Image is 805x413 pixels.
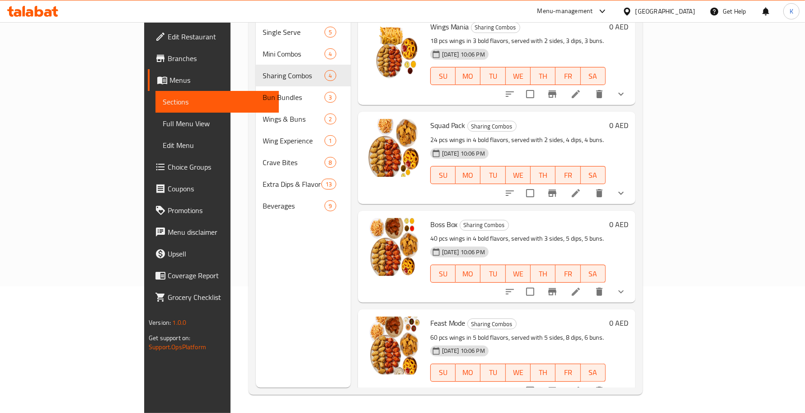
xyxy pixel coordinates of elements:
[169,75,271,85] span: Menus
[499,380,521,402] button: sort-choices
[570,188,581,199] a: Edit menu item
[610,182,632,204] button: show more
[325,71,335,80] span: 4
[610,380,632,402] button: show more
[155,113,278,134] a: Full Menu View
[256,130,351,152] div: Wing Experience1
[325,135,336,146] div: items
[430,316,466,330] span: Feast Mode
[256,21,351,43] div: Single Serve5
[325,50,335,58] span: 4
[584,267,602,280] span: SA
[506,364,531,382] button: WE
[480,265,505,283] button: TU
[484,70,502,83] span: TU
[541,83,563,105] button: Branch-specific-item
[555,166,580,184] button: FR
[163,96,271,107] span: Sections
[609,119,628,132] h6: 0 AED
[263,179,322,190] div: Extra Dips & Flavors
[471,22,520,33] span: Sharing Combos
[438,50,489,59] span: [DATE] 10:06 PM
[263,92,325,103] div: Bun Bundles
[616,286,626,297] svg: Show Choices
[480,364,505,382] button: TU
[148,221,278,243] a: Menu disclaimer
[365,119,423,177] img: Squad Pack
[163,140,271,151] span: Edit Menu
[430,166,456,184] button: SU
[609,218,628,231] h6: 0 AED
[499,83,521,105] button: sort-choices
[506,166,531,184] button: WE
[484,267,502,280] span: TU
[616,385,626,396] svg: Show Choices
[430,35,606,47] p: 18 pcs wings in 3 bold flavors, served with 2 sides, 3 dips, 3 buns.
[365,20,423,78] img: Wings Mania
[484,169,502,182] span: TU
[537,6,593,17] div: Menu-management
[256,43,351,65] div: Mini Combos4
[459,267,477,280] span: MO
[559,267,577,280] span: FR
[471,22,520,33] div: Sharing Combos
[148,156,278,178] a: Choice Groups
[534,70,552,83] span: TH
[149,317,171,328] span: Version:
[609,20,628,33] h6: 0 AED
[790,6,793,16] span: K
[256,86,351,108] div: Bun Bundles3
[460,220,508,230] span: Sharing Combos
[325,158,335,167] span: 8
[616,188,626,199] svg: Show Choices
[325,70,336,81] div: items
[534,267,552,280] span: TH
[155,134,278,156] a: Edit Menu
[438,248,489,256] span: [DATE] 10:06 PM
[325,27,336,38] div: items
[456,364,480,382] button: MO
[531,265,555,283] button: TH
[430,134,606,146] p: 24 pcs wings in 4 bold flavors, served with 2 sides, 4 dips, 4 buns.
[149,341,206,353] a: Support.OpsPlatform
[506,67,531,85] button: WE
[509,366,527,379] span: WE
[322,180,335,189] span: 13
[609,317,628,329] h6: 0 AED
[467,318,517,329] div: Sharing Combos
[148,286,278,308] a: Grocery Checklist
[256,195,351,217] div: Beverages9
[456,67,480,85] button: MO
[459,169,477,182] span: MO
[430,20,469,33] span: Wings Mania
[521,85,540,104] span: Select to update
[149,332,190,344] span: Get support on:
[459,366,477,379] span: MO
[434,366,452,379] span: SU
[325,48,336,59] div: items
[168,205,271,216] span: Promotions
[521,282,540,301] span: Select to update
[581,364,606,382] button: SA
[541,380,563,402] button: Branch-specific-item
[155,91,278,113] a: Sections
[438,347,489,355] span: [DATE] 10:06 PM
[559,70,577,83] span: FR
[588,380,610,402] button: delete
[168,53,271,64] span: Branches
[430,265,456,283] button: SU
[172,317,186,328] span: 1.0.0
[434,267,452,280] span: SU
[610,281,632,303] button: show more
[325,115,335,123] span: 2
[467,121,517,132] div: Sharing Combos
[263,135,325,146] div: Wing Experience
[509,267,527,280] span: WE
[263,48,325,59] span: Mini Combos
[168,161,271,172] span: Choice Groups
[365,218,423,276] img: Boss Box
[480,166,505,184] button: TU
[325,114,336,124] div: items
[584,70,602,83] span: SA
